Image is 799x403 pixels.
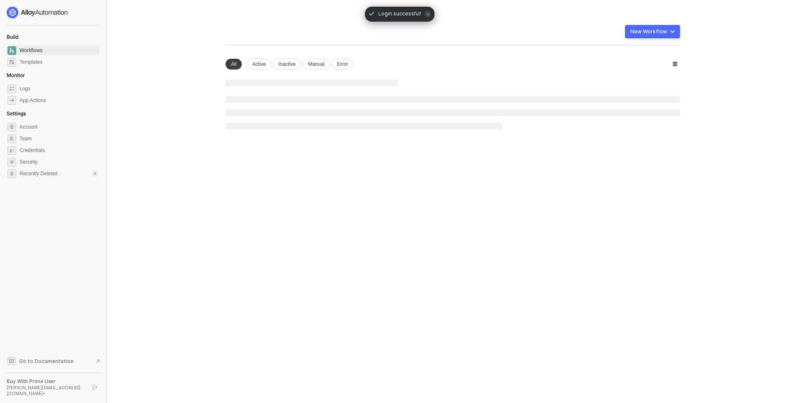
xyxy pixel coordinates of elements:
span: team [7,134,16,143]
span: settings [7,123,16,132]
div: 0 [92,170,98,177]
span: Security [20,157,98,167]
a: logo [7,7,99,18]
span: icon-app-actions [7,96,16,105]
button: New Workflow [625,25,680,38]
span: documentation [7,357,16,365]
div: [PERSON_NAME][EMAIL_ADDRESS][DOMAIN_NAME] • [7,385,85,396]
span: Go to Documentation [19,358,74,365]
span: marketplace [7,58,16,67]
span: Credentials [20,145,98,155]
span: Logs [20,84,98,94]
span: Recently Deleted [20,170,57,177]
span: security [7,158,16,167]
span: icon-check [368,10,375,17]
div: App Actions [20,97,46,104]
span: icon-close [424,11,431,17]
div: Manual [303,59,330,70]
span: credentials [7,146,16,155]
div: Buy With Prime User [7,378,85,385]
span: Build [7,34,18,40]
span: Monitor [7,72,25,78]
span: Login successful! [378,10,421,18]
div: All [226,59,242,70]
span: Templates [20,57,98,67]
span: icon-logs [7,85,16,93]
span: Account [20,122,98,132]
span: settings [7,169,16,178]
span: Team [20,134,98,144]
div: New Workflow [630,28,667,35]
span: dashboard [7,46,16,55]
span: document-arrow [94,357,102,366]
span: Workflows [20,45,98,55]
div: Error [332,59,354,70]
img: logo [7,7,68,18]
span: logout [92,385,97,390]
a: Knowledge Base [7,356,100,366]
span: Settings [7,110,26,117]
div: Active [247,59,271,70]
div: Inactive [273,59,301,70]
